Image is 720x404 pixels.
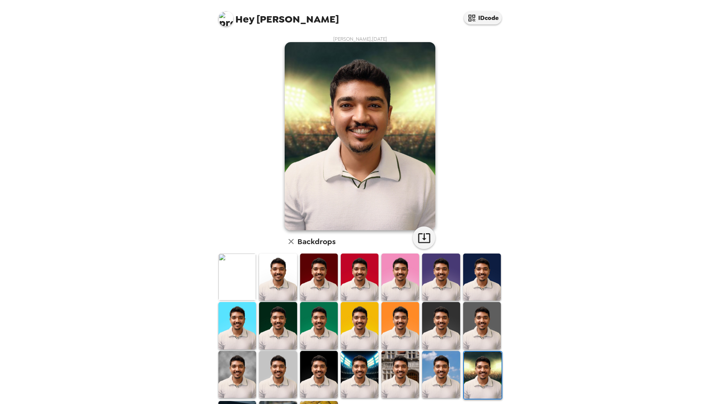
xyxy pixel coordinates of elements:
[218,8,339,24] span: [PERSON_NAME]
[333,36,387,42] span: [PERSON_NAME] , [DATE]
[297,235,336,248] h6: Backdrops
[235,12,254,26] span: Hey
[285,42,435,230] img: user
[464,11,502,24] button: IDcode
[218,254,256,301] img: Original
[218,11,233,26] img: profile pic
